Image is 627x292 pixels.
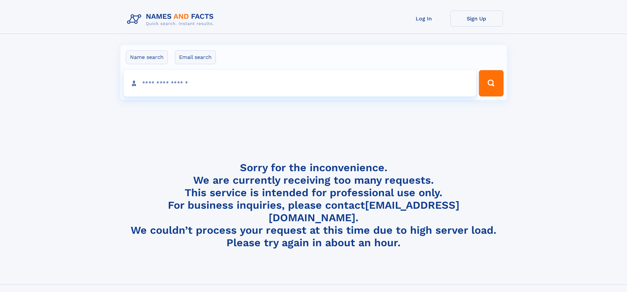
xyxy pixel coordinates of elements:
[126,50,168,64] label: Name search
[124,11,219,28] img: Logo Names and Facts
[398,11,450,27] a: Log In
[479,70,503,96] button: Search Button
[124,161,503,249] h4: Sorry for the inconvenience. We are currently receiving too many requests. This service is intend...
[124,70,476,96] input: search input
[175,50,216,64] label: Email search
[269,199,459,224] a: [EMAIL_ADDRESS][DOMAIN_NAME]
[450,11,503,27] a: Sign Up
